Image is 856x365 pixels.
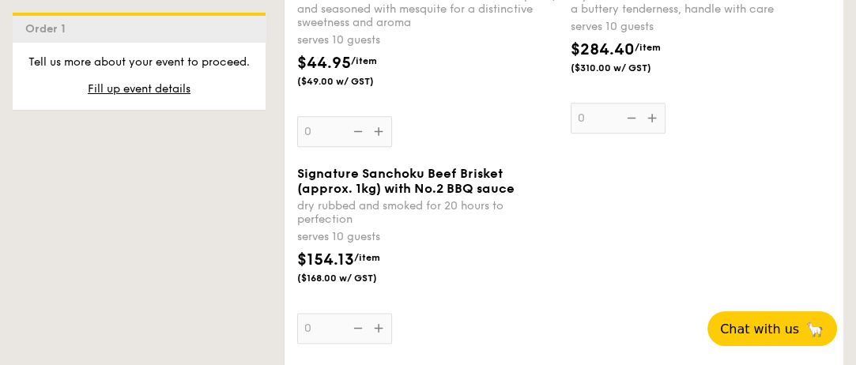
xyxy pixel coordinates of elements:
span: Order 1 [25,22,72,36]
span: Chat with us [720,322,799,337]
span: /item [354,252,380,263]
span: ($310.00 w/ GST) [571,62,667,74]
button: Chat with us🦙 [707,311,837,346]
span: Signature Sanchoku Beef Brisket (approx. 1kg) with No.2 BBQ sauce [297,166,515,196]
span: /item [635,42,661,53]
div: serves 10 guests [297,229,558,245]
p: Tell us more about your event to proceed. [25,55,253,70]
span: /item [351,55,377,66]
span: Fill up event details [88,82,190,96]
span: $284.40 [571,40,635,59]
span: $154.13 [297,250,354,269]
div: serves 10 guests [571,19,831,35]
span: ($168.00 w/ GST) [297,272,394,284]
span: 🦙 [805,320,824,338]
span: ($49.00 w/ GST) [297,75,394,88]
span: $44.95 [297,54,351,73]
div: dry rubbed and smoked for 20 hours to perfection [297,199,558,226]
div: serves 10 guests [297,32,558,48]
